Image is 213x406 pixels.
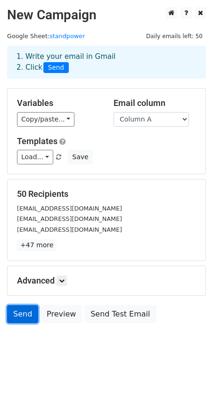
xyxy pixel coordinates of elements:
[17,98,99,108] h5: Variables
[143,32,206,40] a: Daily emails left: 50
[49,32,85,40] a: standpower
[41,305,82,323] a: Preview
[166,361,213,406] iframe: Chat Widget
[9,51,204,73] div: 1. Write your email in Gmail 2. Click
[7,305,38,323] a: Send
[17,239,57,251] a: +47 more
[17,189,196,199] h5: 50 Recipients
[17,205,122,212] small: [EMAIL_ADDRESS][DOMAIN_NAME]
[17,276,196,286] h5: Advanced
[7,32,85,40] small: Google Sheet:
[84,305,156,323] a: Send Test Email
[7,7,206,23] h2: New Campaign
[17,136,57,146] a: Templates
[17,226,122,233] small: [EMAIL_ADDRESS][DOMAIN_NAME]
[17,150,53,164] a: Load...
[143,31,206,41] span: Daily emails left: 50
[114,98,196,108] h5: Email column
[17,215,122,222] small: [EMAIL_ADDRESS][DOMAIN_NAME]
[68,150,92,164] button: Save
[17,112,74,127] a: Copy/paste...
[43,62,69,73] span: Send
[166,361,213,406] div: 聊天小组件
